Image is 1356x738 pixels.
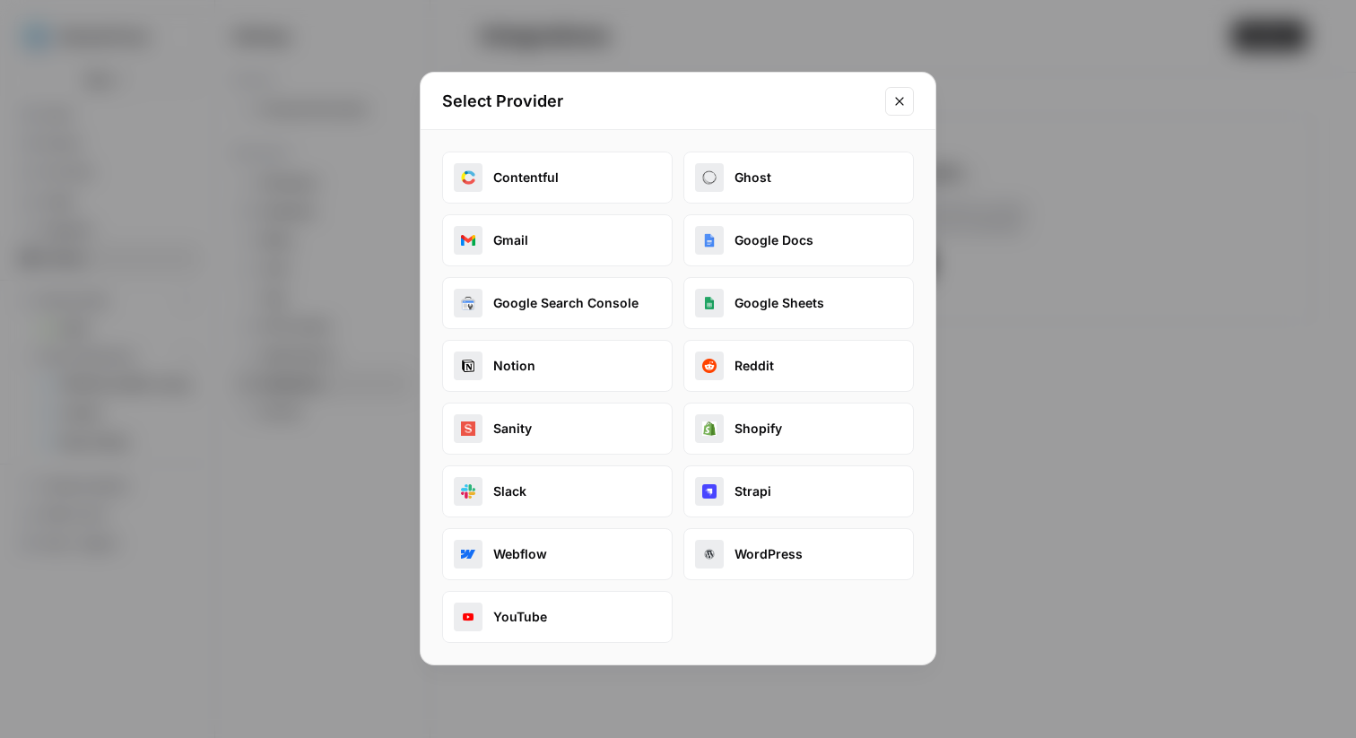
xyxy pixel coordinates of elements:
img: sanity [461,421,475,436]
button: notionNotion [442,340,673,392]
button: ghostGhost [683,152,914,204]
img: notion [461,359,475,373]
img: shopify [702,421,717,436]
button: gmailGmail [442,214,673,266]
img: youtube [461,610,475,624]
button: contentfulContentful [442,152,673,204]
h2: Select Provider [442,89,874,114]
img: google_search_console [461,296,475,310]
img: gmail [461,233,475,247]
img: strapi [702,484,717,499]
img: google_sheets [702,296,717,310]
button: redditReddit [683,340,914,392]
button: google_search_consoleGoogle Search Console [442,277,673,329]
img: ghost [702,170,717,185]
button: shopifyShopify [683,403,914,455]
button: Close modal [885,87,914,116]
img: contentful [461,170,475,185]
button: webflow_oauthWebflow [442,528,673,580]
button: strapiStrapi [683,465,914,517]
img: google_docs [702,233,717,247]
button: wordpressWordPress [683,528,914,580]
button: google_docsGoogle Docs [683,214,914,266]
img: slack [461,484,475,499]
button: google_sheetsGoogle Sheets [683,277,914,329]
img: reddit [702,359,717,373]
img: webflow_oauth [461,547,475,561]
img: wordpress [702,547,717,561]
button: youtubeYouTube [442,591,673,643]
button: sanitySanity [442,403,673,455]
button: slackSlack [442,465,673,517]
